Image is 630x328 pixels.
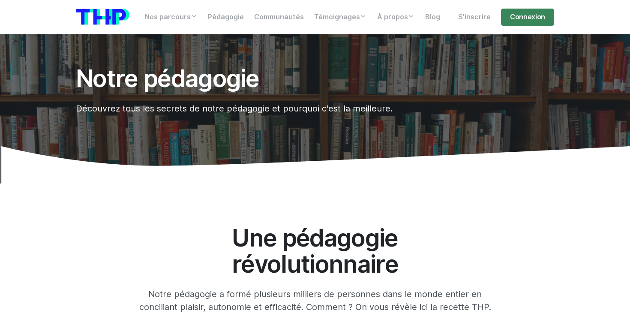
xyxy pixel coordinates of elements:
a: Témoignages [309,9,372,26]
p: Découvrez tous les secrets de notre pédagogie et pourquoi c'est la meilleure. [76,102,473,115]
a: Communautés [249,9,309,26]
p: Notre pédagogie a formé plusieurs milliers de personnes dans le monde entier en conciliant plaisi... [137,288,493,313]
a: Nos parcours [140,9,203,26]
a: Blog [420,9,445,26]
a: Pédagogie [203,9,249,26]
a: S'inscrire [453,9,496,26]
h2: Une pédagogie révolutionnaire [168,225,462,277]
a: À propos [372,9,420,26]
img: logo [76,9,129,25]
a: Connexion [501,9,554,26]
h1: Notre pédagogie [76,65,473,92]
